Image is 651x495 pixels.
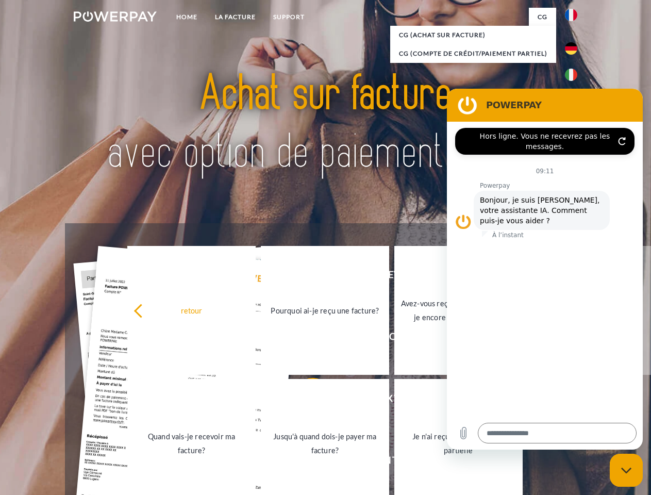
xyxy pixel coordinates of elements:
[206,8,264,26] a: LA FACTURE
[447,89,643,450] iframe: Fenêtre de messagerie
[610,454,643,487] iframe: Bouton de lancement de la fenêtre de messagerie, conversation en cours
[74,11,157,22] img: logo-powerpay-white.svg
[133,430,249,457] div: Quand vais-je recevoir ma facture?
[565,69,577,81] img: it
[400,430,516,457] div: Je n'ai reçu qu'une livraison partielle
[565,42,577,55] img: de
[267,303,383,317] div: Pourquoi ai-je reçu une facture?
[394,246,523,375] a: Avez-vous reçu mes paiements, ai-je encore un solde ouvert?
[133,303,249,317] div: retour
[264,8,313,26] a: Support
[267,430,383,457] div: Jusqu'à quand dois-je payer ma facture?
[98,49,553,197] img: title-powerpay_fr.svg
[390,26,556,44] a: CG (achat sur facture)
[565,9,577,21] img: fr
[390,44,556,63] a: CG (Compte de crédit/paiement partiel)
[168,8,206,26] a: Home
[529,8,556,26] a: CG
[400,296,516,324] div: Avez-vous reçu mes paiements, ai-je encore un solde ouvert?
